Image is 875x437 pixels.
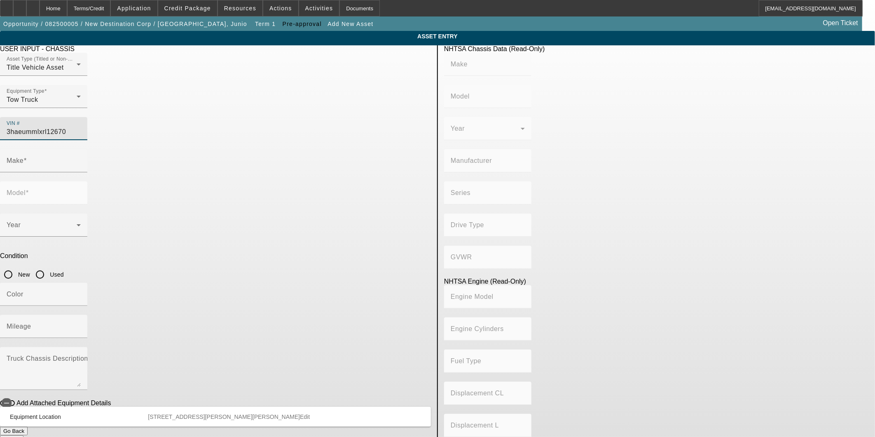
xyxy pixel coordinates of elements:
mat-label: Year [7,221,21,228]
button: Application [111,0,157,16]
label: Add Attached Equipment Details [15,399,111,407]
span: ASSET ENTRY [6,33,869,40]
mat-label: Fuel Type [451,357,481,364]
div: NHTSA Chassis Data (Read-Only) [444,45,875,53]
mat-label: Manufacturer [451,157,492,164]
span: Term 1 [255,21,276,27]
span: Actions [269,5,292,12]
mat-label: Displacement CL [451,390,504,397]
span: Activities [305,5,333,12]
a: Open Ticket [820,16,861,30]
button: Resources [218,0,262,16]
span: Credit Package [164,5,211,12]
mat-label: Make [451,61,468,68]
mat-label: Engine Cylinders [451,325,504,332]
div: NHTSA Engine (Read-Only) [444,278,875,285]
button: Term 1 [252,16,278,31]
span: Application [117,5,151,12]
button: Activities [299,0,339,16]
mat-label: Year [451,125,465,132]
label: New [16,270,30,279]
button: Actions [263,0,298,16]
button: Add New Asset [325,16,375,31]
button: Credit Package [158,0,217,16]
span: Resources [224,5,256,12]
span: Equipment Location [10,414,61,420]
mat-label: VIN # [7,121,20,126]
label: Used [48,270,64,279]
mat-label: Drive Type [451,221,484,228]
mat-label: Asset Type (Titled or Non-Titled) [7,56,82,62]
span: Tow Truck [7,96,38,103]
mat-label: Engine Model [451,293,494,300]
mat-label: Make [7,157,23,164]
span: Title Vehicle Asset [7,64,64,71]
button: Pre-approval [281,16,324,31]
span: Pre-approval [283,21,322,27]
mat-label: Displacement L [451,422,499,429]
span: Opportunity / 082500005 / New Destination Corp / [GEOGRAPHIC_DATA], Junio [3,21,247,27]
mat-label: Model [451,93,470,100]
mat-label: Mileage [7,323,31,330]
mat-label: GVWR [451,254,472,261]
span: Edit [300,414,310,420]
mat-label: Series [451,189,470,196]
span: [STREET_ADDRESS][PERSON_NAME][PERSON_NAME] [148,414,300,420]
mat-label: Model [7,189,26,196]
mat-label: Truck Chassis Description (Describe the truck chassis only) [7,355,192,362]
mat-label: Color [7,291,23,298]
mat-label: Equipment Type [7,89,44,94]
span: Add New Asset [328,21,373,27]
